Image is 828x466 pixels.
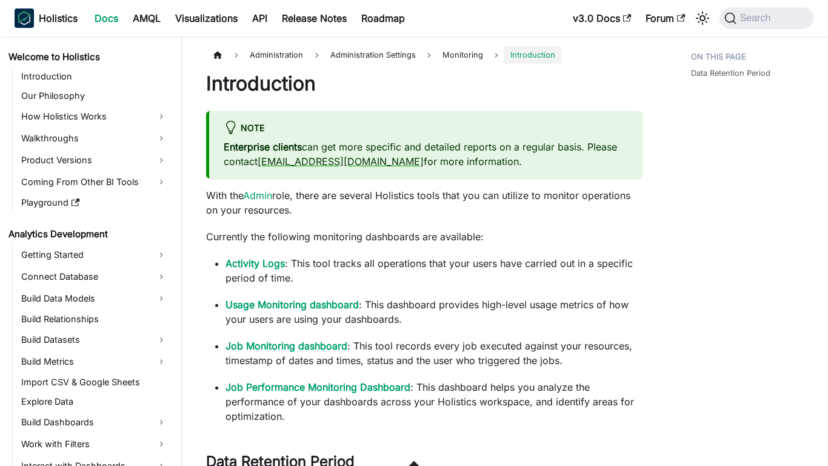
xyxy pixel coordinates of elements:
[225,256,643,285] p: : This tool tracks all operations that your users have carried out in a specific period of time.
[18,413,171,432] a: Build Dashboards
[18,107,171,126] a: How Holistics Works
[18,374,171,391] a: Import CSV & Google Sheets
[18,311,171,328] a: Build Relationships
[225,257,285,269] a: Activity Logs
[18,150,171,170] a: Product Versions
[244,46,309,64] span: Administration
[225,339,643,368] p: : This tool records every job executed against your resources, timestamp of dates and times, stat...
[5,226,171,243] a: Analytics Development
[275,8,354,28] a: Release Notes
[504,46,561,64] span: Introduction
[224,121,628,137] div: Note
[736,13,778,24] span: Search
[225,297,643,326] p: : This dashboard provides high-level usage metrics of how your users are using your dashboards.
[18,434,171,454] a: Work with Filters
[224,140,628,169] p: can get more specific and detailed reports on a regular basis. Please contact for more information.
[225,299,359,311] a: Usage Monitoring dashboard
[18,330,171,349] a: Build Datasets
[719,7,813,29] button: Search (Command+K)
[18,129,171,148] a: Walkthroughs
[39,11,78,25] b: Holistics
[87,8,125,28] a: Docs
[225,340,347,352] a: Job Monitoring dashboard
[258,155,424,167] a: [EMAIL_ADDRESS][DOMAIN_NAME]
[18,245,171,265] a: Getting Started
[324,46,422,64] span: Administration Settings
[225,381,410,393] a: Job Performance Monitoring Dashboard
[693,8,712,28] button: Switch between dark and light mode (currently system mode)
[18,172,171,192] a: Coming From Other BI Tools
[18,393,171,410] a: Explore Data
[168,8,245,28] a: Visualizations
[206,229,643,244] p: Currently the following monitoring dashboards are available:
[18,267,171,286] a: Connect Database
[206,188,643,217] p: With the role, there are several Holistics tools that you can utilize to monitor operations on yo...
[206,72,643,96] h1: Introduction
[15,8,34,28] img: Holistics
[15,8,78,28] a: HolisticsHolisticsHolistics
[691,67,770,79] a: Data Retention Period
[18,194,171,211] a: Playground
[224,141,302,153] strong: Enterprise clients
[18,87,171,104] a: Our Philosophy
[206,46,643,64] nav: Breadcrumbs
[243,189,272,201] a: Admin
[225,380,643,424] p: : This dashboard helps you analyze the performance of your dashboards across your Holistics works...
[206,46,229,64] a: Home page
[5,49,171,66] a: Welcome to Holistics
[245,8,275,28] a: API
[18,68,171,85] a: Introduction
[566,8,638,28] a: v3.0 Docs
[354,8,412,28] a: Roadmap
[638,8,692,28] a: Forum
[18,289,171,308] a: Build Data Models
[18,352,171,371] a: Build Metrics
[436,46,489,64] span: Monitoring
[125,8,168,28] a: AMQL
